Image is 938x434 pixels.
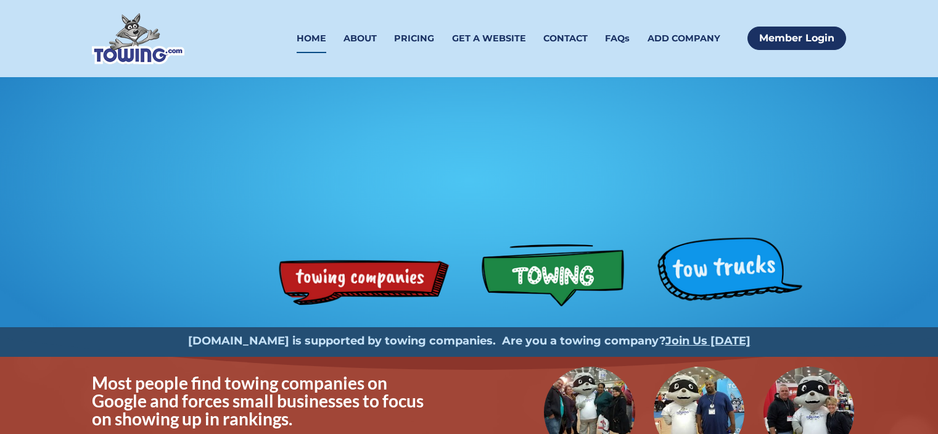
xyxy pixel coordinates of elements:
a: ABOUT [344,24,377,53]
strong: [DOMAIN_NAME] is supported by towing companies. Are you a towing company? [188,334,665,348]
a: PRICING [394,24,434,53]
a: GET A WEBSITE [452,24,526,53]
a: CONTACT [543,24,588,53]
span: Most people find towing companies on Google and forces small businesses to focus on showing up in... [92,372,427,429]
a: Join Us [DATE] [665,334,751,348]
a: Member Login [747,27,846,50]
a: FAQs [605,24,630,53]
a: ADD COMPANY [648,24,720,53]
img: Towing.com Logo [92,13,184,64]
a: HOME [297,24,326,53]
